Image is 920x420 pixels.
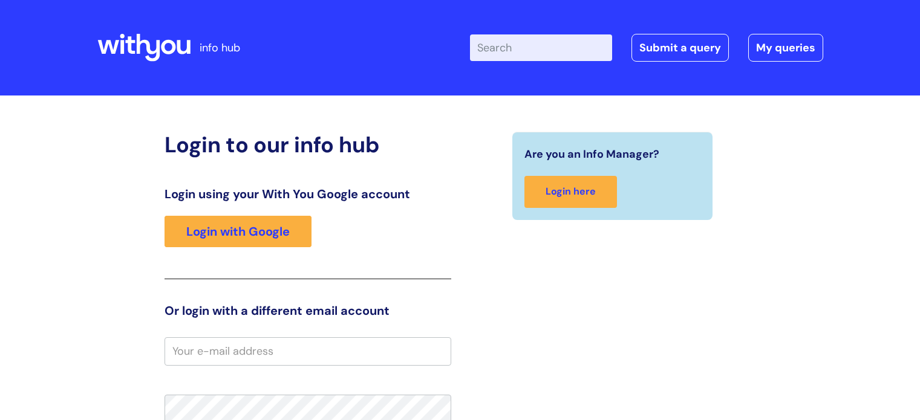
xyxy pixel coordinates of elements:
[524,144,659,164] span: Are you an Info Manager?
[165,303,451,318] h3: Or login with a different email account
[165,132,451,158] h2: Login to our info hub
[524,176,617,208] a: Login here
[165,337,451,365] input: Your e-mail address
[631,34,729,62] a: Submit a query
[165,187,451,201] h3: Login using your With You Google account
[748,34,823,62] a: My queries
[165,216,312,247] a: Login with Google
[470,34,612,61] input: Search
[200,38,240,57] p: info hub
